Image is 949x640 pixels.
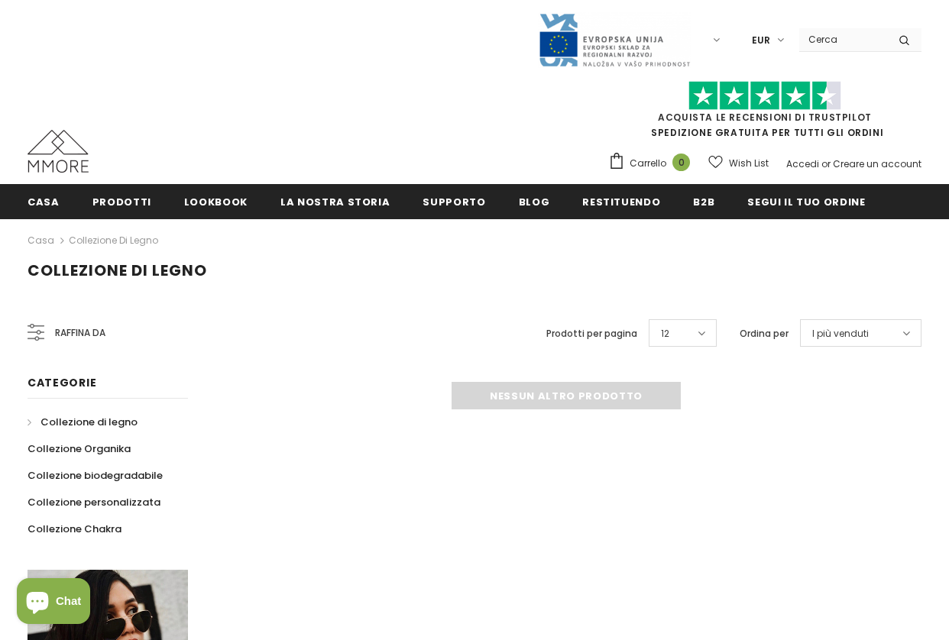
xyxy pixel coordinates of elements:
[28,516,121,542] a: Collezione Chakra
[608,152,698,175] a: Carrello 0
[582,195,660,209] span: Restituendo
[92,195,151,209] span: Prodotti
[28,522,121,536] span: Collezione Chakra
[608,88,921,139] span: SPEDIZIONE GRATUITA PER TUTTI GLI ORDINI
[69,234,158,247] a: Collezione di legno
[693,195,714,209] span: B2B
[55,325,105,341] span: Raffina da
[28,260,207,281] span: Collezione di legno
[786,157,819,170] a: Accedi
[833,157,921,170] a: Creare un account
[92,184,151,218] a: Prodotti
[423,195,485,209] span: supporto
[747,195,865,209] span: Segui il tuo ordine
[28,489,160,516] a: Collezione personalizzata
[661,326,669,341] span: 12
[184,195,248,209] span: Lookbook
[280,195,390,209] span: La nostra storia
[740,326,789,341] label: Ordina per
[546,326,637,341] label: Prodotti per pagina
[538,12,691,68] img: Javni Razpis
[519,195,550,209] span: Blog
[28,409,138,435] a: Collezione di legno
[538,33,691,46] a: Javni Razpis
[752,33,770,48] span: EUR
[28,130,89,173] img: Casi MMORE
[658,111,872,124] a: Acquista le recensioni di TrustPilot
[582,184,660,218] a: Restituendo
[672,154,690,171] span: 0
[729,156,769,171] span: Wish List
[28,195,60,209] span: Casa
[688,81,841,111] img: Fidati di Pilot Stars
[28,495,160,509] span: Collezione personalizzata
[423,184,485,218] a: supporto
[28,435,131,462] a: Collezione Organika
[799,28,887,50] input: Search Site
[747,184,865,218] a: Segui il tuo ordine
[28,462,163,489] a: Collezione biodegradabile
[693,184,714,218] a: B2B
[184,184,248,218] a: Lookbook
[12,578,95,628] inbox-online-store-chat: Shopify online store chat
[812,326,869,341] span: I più venduti
[28,184,60,218] a: Casa
[28,375,96,390] span: Categorie
[708,150,769,176] a: Wish List
[28,231,54,250] a: Casa
[40,415,138,429] span: Collezione di legno
[821,157,831,170] span: or
[630,156,666,171] span: Carrello
[519,184,550,218] a: Blog
[28,468,163,483] span: Collezione biodegradabile
[28,441,131,456] span: Collezione Organika
[280,184,390,218] a: La nostra storia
